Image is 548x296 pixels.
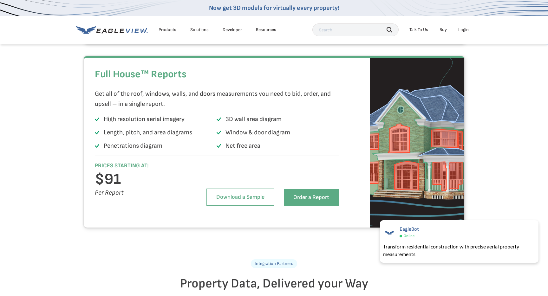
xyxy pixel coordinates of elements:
p: Integration Partners [251,259,297,268]
img: EagleBot [383,226,396,239]
p: 3D wall area diagram [225,114,282,124]
p: Net free area [225,141,260,151]
h2: Full House™ Reports [95,65,339,84]
div: Talk To Us [409,27,428,33]
i: Per Report [95,189,124,196]
a: Order a Report [284,189,339,206]
h2: Property Data, Delivered your Way [88,276,460,291]
p: Penetrations diagram [104,141,162,151]
span: EagleBot [400,226,419,232]
p: High resolution aerial imagery [104,114,185,124]
a: Buy [440,27,447,33]
div: Transform residential construction with precise aerial property measurements [383,243,535,258]
p: Get all of the roof, windows, walls, and doors measurements you need to bid, order, and upsell – ... [95,89,335,109]
div: Products [159,27,176,33]
p: Length, pitch, and area diagrams [104,127,192,138]
div: Resources [256,27,276,33]
input: Search [312,23,399,36]
p: Window & door diagram [225,127,290,138]
a: Developer [223,27,242,33]
h3: $91 [95,174,186,184]
h6: PRICES STARTING AT: [95,162,186,170]
a: Now get 3D models for virtually every property! [209,4,339,12]
a: Download a Sample [206,189,274,206]
div: Login [458,27,469,33]
div: Solutions [190,27,209,33]
span: Online [404,234,414,238]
